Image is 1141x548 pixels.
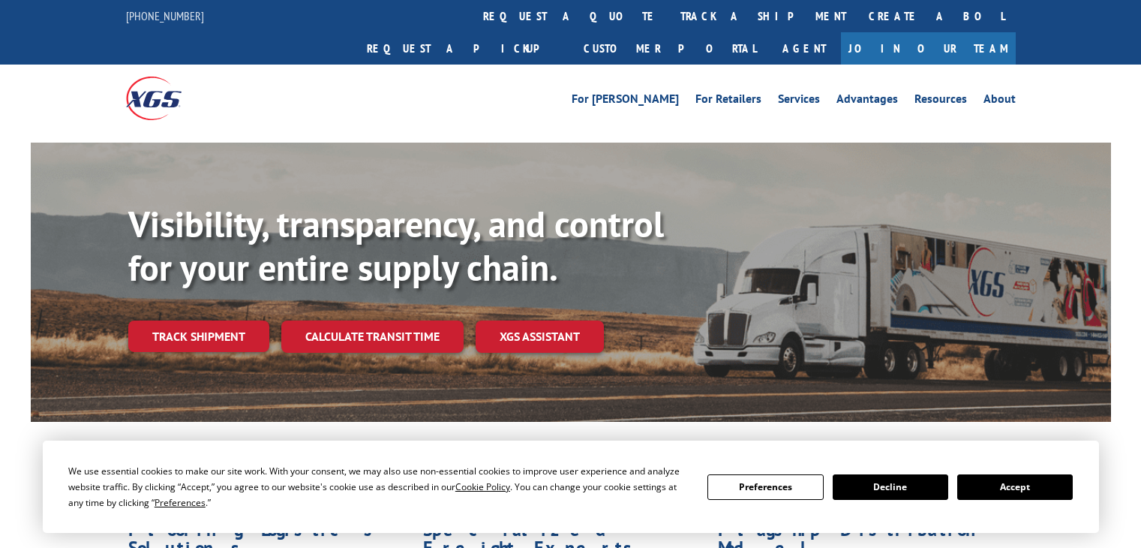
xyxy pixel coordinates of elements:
a: [PHONE_NUMBER] [126,8,204,23]
a: Customer Portal [572,32,767,65]
span: Preferences [155,496,206,509]
div: Cookie Consent Prompt [43,441,1099,533]
button: Preferences [707,474,823,500]
b: Visibility, transparency, and control for your entire supply chain. [128,200,664,291]
a: Request a pickup [356,32,572,65]
a: XGS ASSISTANT [476,321,604,353]
a: Join Our Team [841,32,1016,65]
span: Cookie Policy [455,480,510,493]
a: For [PERSON_NAME] [572,93,679,110]
a: Services [778,93,820,110]
button: Decline [833,474,948,500]
a: Advantages [836,93,898,110]
a: Calculate transit time [281,321,464,353]
a: Track shipment [128,321,269,352]
div: We use essential cookies to make our site work. With your consent, we may also use non-essential ... [68,463,689,510]
button: Accept [957,474,1073,500]
a: About [983,93,1016,110]
a: Agent [767,32,841,65]
a: Resources [914,93,967,110]
a: For Retailers [695,93,761,110]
